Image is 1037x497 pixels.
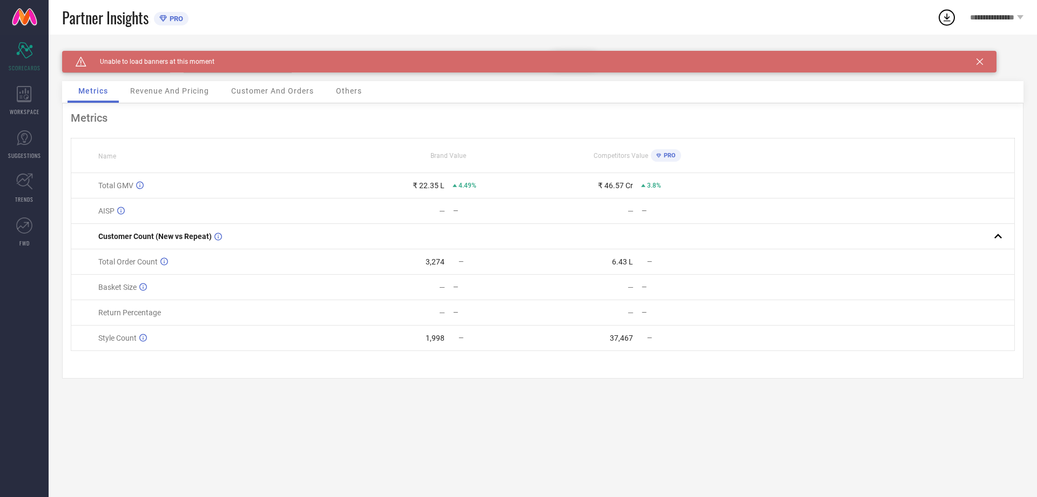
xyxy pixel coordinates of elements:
[628,308,634,317] div: —
[937,8,957,27] div: Open download list
[98,181,133,190] span: Total GMV
[612,257,633,266] div: 6.43 L
[98,153,116,160] span: Name
[642,309,731,316] div: —
[647,182,661,189] span: 3.8%
[439,308,445,317] div: —
[413,181,445,190] div: ₹ 22.35 L
[628,283,634,291] div: —
[426,334,445,342] div: 1,998
[98,207,115,215] span: AISP
[336,87,362,95] span: Others
[453,283,542,291] div: —
[98,232,212,241] span: Customer Count (New vs Repeat)
[642,283,731,291] div: —
[130,87,209,95] span: Revenue And Pricing
[167,15,183,23] span: PRO
[62,51,170,58] div: Brand
[453,309,542,316] div: —
[62,6,149,29] span: Partner Insights
[598,181,633,190] div: ₹ 46.57 Cr
[647,334,652,342] span: —
[430,152,466,160] span: Brand Value
[10,108,39,116] span: WORKSPACE
[98,257,158,266] span: Total Order Count
[594,152,648,160] span: Competitors Value
[19,239,30,247] span: FWD
[647,258,652,266] span: —
[426,257,445,266] div: 3,274
[9,64,41,72] span: SCORECARDS
[98,334,137,342] span: Style Count
[439,207,445,215] div: —
[642,207,731,215] div: —
[459,334,463,342] span: —
[98,308,161,317] span: Return Percentage
[628,207,634,215] div: —
[15,195,33,203] span: TRENDS
[71,111,1015,124] div: Metrics
[439,283,445,291] div: —
[459,258,463,266] span: —
[78,87,108,95] span: Metrics
[231,87,314,95] span: Customer And Orders
[661,152,676,159] span: PRO
[453,207,542,215] div: —
[8,151,41,160] span: SUGGESTIONS
[610,334,633,342] div: 37,467
[98,283,137,291] span: Basket Size
[459,182,476,189] span: 4.49%
[86,58,214,65] span: Unable to load banners at this moment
